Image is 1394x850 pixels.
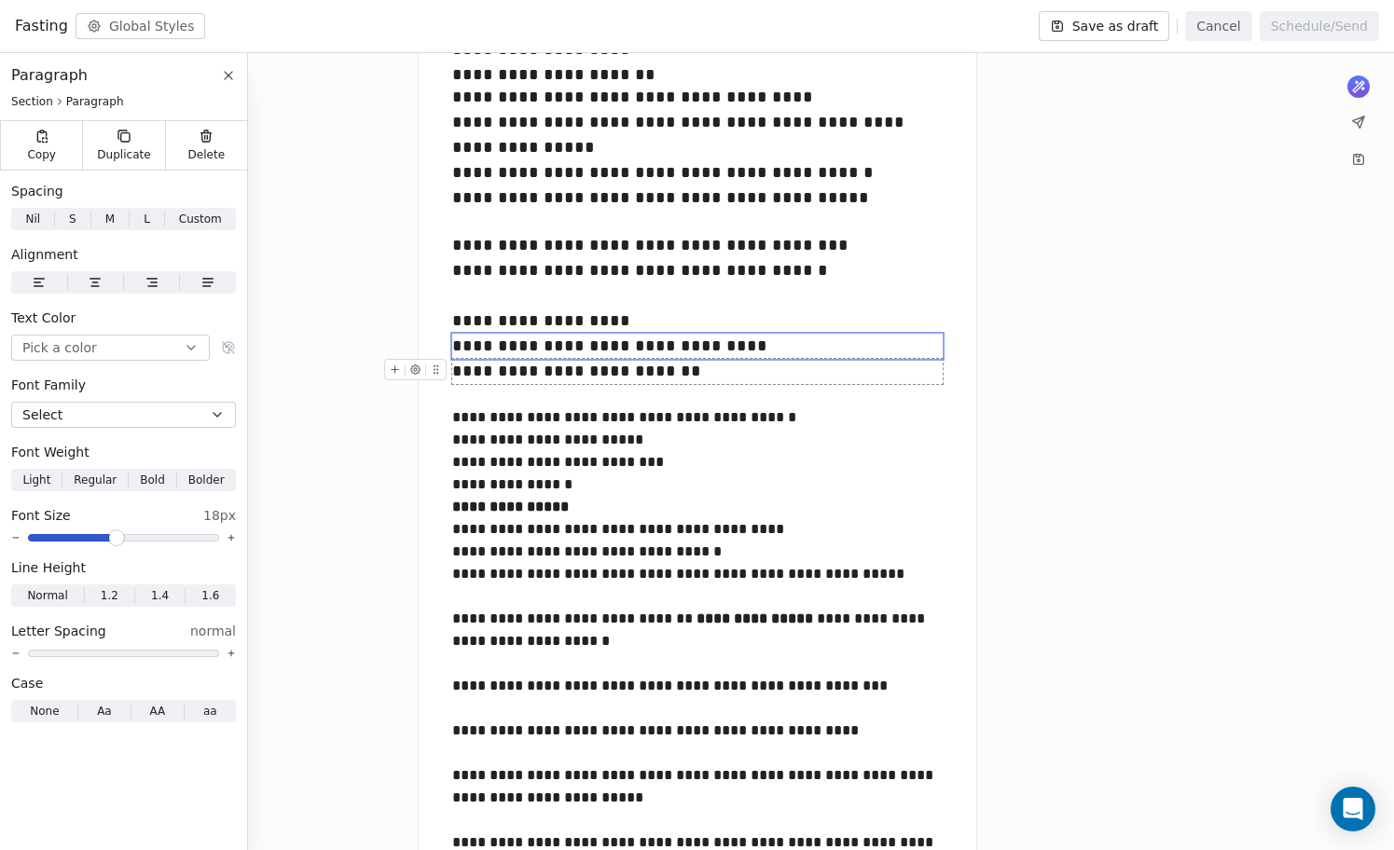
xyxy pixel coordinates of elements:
span: Font Family [11,376,86,394]
button: Global Styles [76,13,206,39]
span: Custom [179,211,222,227]
span: aa [203,703,217,720]
span: Fasting [15,15,68,37]
span: Spacing [11,182,63,200]
div: Open Intercom Messenger [1331,787,1375,831]
span: Aa [97,703,112,720]
span: Font Size [11,506,71,525]
span: Font Weight [11,443,90,461]
span: Select [22,405,62,424]
span: AA [149,703,165,720]
span: Duplicate [97,147,150,162]
span: Line Height [11,558,86,577]
span: Bolder [188,472,225,488]
span: Bold [140,472,165,488]
span: Light [22,472,50,488]
span: Alignment [11,245,78,264]
span: 18px [203,506,236,525]
span: Case [11,674,43,692]
button: Cancel [1185,11,1251,41]
button: Save as draft [1039,11,1170,41]
span: 1.6 [201,587,219,604]
span: Nil [25,211,40,227]
span: Section [11,94,53,109]
span: Delete [188,147,226,162]
span: Text Color [11,308,76,327]
span: M [105,211,115,227]
span: Copy [27,147,56,162]
span: S [69,211,76,227]
span: 1.4 [151,587,169,604]
span: None [30,703,59,720]
span: L [144,211,150,227]
button: Schedule/Send [1260,11,1379,41]
span: Regular [74,472,117,488]
button: Pick a color [11,335,210,361]
span: Normal [27,587,67,604]
span: Paragraph [66,94,124,109]
span: normal [190,622,236,640]
span: 1.2 [101,587,118,604]
span: Letter Spacing [11,622,106,640]
span: Paragraph [11,64,88,87]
